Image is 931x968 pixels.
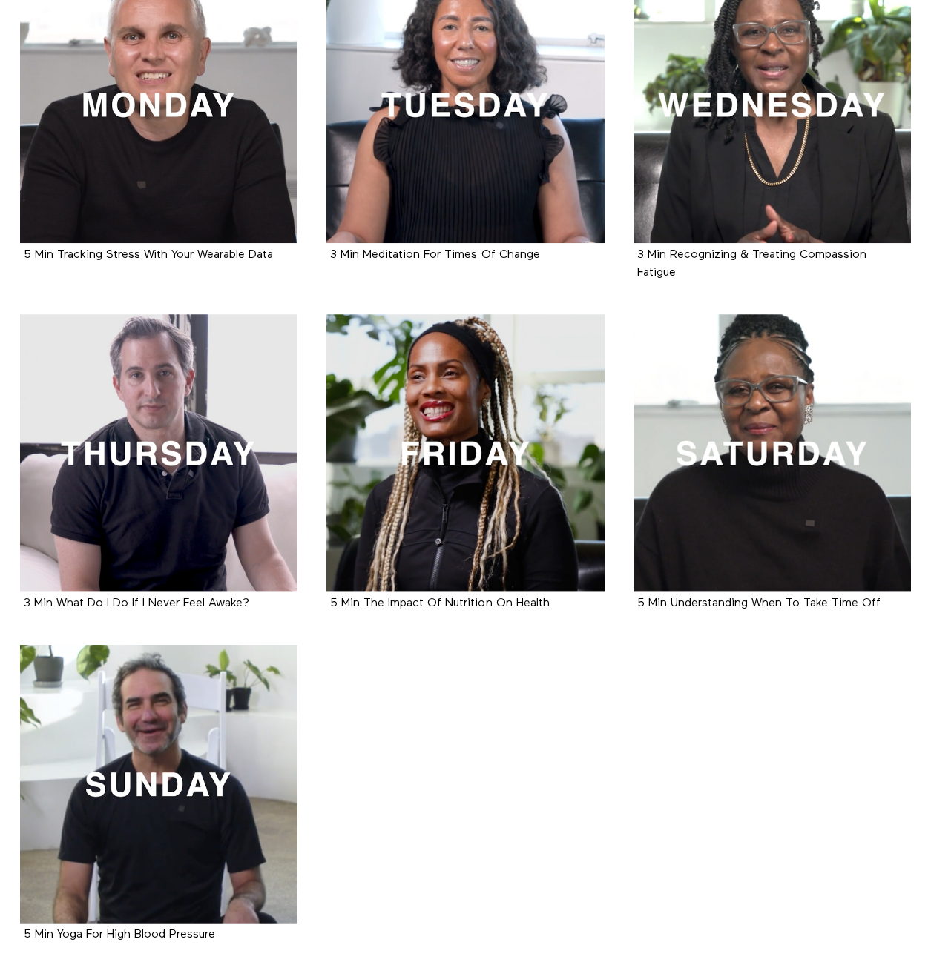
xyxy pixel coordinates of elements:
[330,249,539,261] strong: 3 Min Meditation For Times Of Change
[330,597,549,609] strong: 5 Min The Impact Of Nutrition On Health
[24,249,273,260] a: 5 Min Tracking Stress With Your Wearable Data
[24,597,249,609] strong: 3 Min What Do I Do If I Never Feel Awake?
[326,314,604,591] a: 5 Min The Impact Of Nutrition On Health
[634,314,911,591] a: 5 Min Understanding When To Take Time Off
[330,597,549,609] a: 5 Min The Impact Of Nutrition On Health
[637,249,866,278] strong: 3 Min Recognizing & Treating Compassion Fatigue
[637,249,866,277] a: 3 Min Recognizing & Treating Compassion Fatigue
[20,314,297,591] a: 3 Min What Do I Do If I Never Feel Awake?
[637,597,881,609] strong: 5 Min Understanding When To Take Time Off
[637,597,881,609] a: 5 Min Understanding When To Take Time Off
[24,929,215,940] a: 5 Min Yoga For High Blood Pressure
[330,249,539,260] a: 3 Min Meditation For Times Of Change
[24,597,249,609] a: 3 Min What Do I Do If I Never Feel Awake?
[24,929,215,941] strong: 5 Min Yoga For High Blood Pressure
[24,249,273,261] strong: 5 Min Tracking Stress With Your Wearable Data
[20,645,297,922] a: 5 Min Yoga For High Blood Pressure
